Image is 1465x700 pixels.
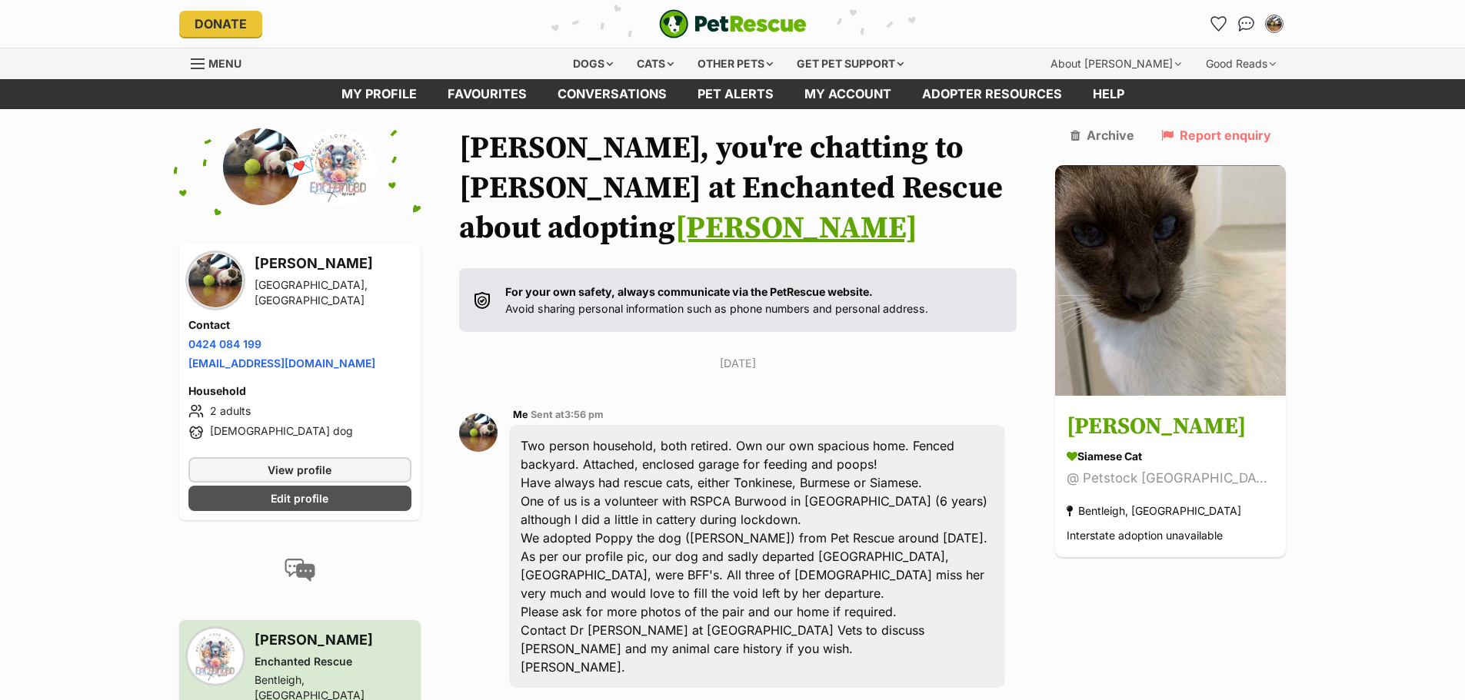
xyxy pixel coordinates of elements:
[1067,529,1223,542] span: Interstate adoption unavailable
[179,11,262,37] a: Donate
[255,654,411,669] div: Enchanted Rescue
[255,253,411,274] h3: [PERSON_NAME]
[188,383,411,399] h4: Household
[285,559,315,582] img: conversation-icon-4a6f8262b818ee0b60e3300018af0b2d0b884aa5de6e9bcb8d3d4eeb1a70a7c4.svg
[531,409,604,420] span: Sent at
[564,409,604,420] span: 3:56 pm
[1207,12,1287,36] ul: Account quick links
[188,629,242,683] img: Enchanted Rescue profile pic
[1040,48,1192,79] div: About [PERSON_NAME]
[509,425,1006,688] div: Two person household, both retired. Own our own spacious home. Fenced backyard. Attached, enclose...
[1067,468,1274,489] div: @ Petstock [GEOGRAPHIC_DATA]
[542,79,682,109] a: conversations
[188,254,242,307] img: Ian Sprawson profile pic
[562,48,624,79] div: Dogs
[1267,16,1282,32] img: Ian Sprawson profile pic
[1070,128,1134,142] a: Archive
[682,79,789,109] a: Pet alerts
[1262,12,1287,36] button: My account
[188,337,261,350] a: 0424 084 199
[459,128,1017,248] h1: [PERSON_NAME], you're chatting to [PERSON_NAME] at Enchanted Rescue about adopting
[513,409,528,420] span: Me
[459,355,1017,371] p: [DATE]
[1067,410,1274,444] h3: [PERSON_NAME]
[1238,16,1254,32] img: chat-41dd97257d64d25036548639549fe6c8038ab92f7586957e7f3b1b290dea8141.svg
[326,79,432,109] a: My profile
[1077,79,1140,109] a: Help
[1055,398,1286,557] a: [PERSON_NAME] Siamese Cat @ Petstock [GEOGRAPHIC_DATA] Bentleigh, [GEOGRAPHIC_DATA] Interstate ad...
[1067,500,1241,521] div: Bentleigh, [GEOGRAPHIC_DATA]
[1067,448,1274,464] div: Siamese Cat
[459,413,498,452] img: Ian Sprawson profile pic
[1161,128,1271,142] a: Report enquiry
[188,317,411,333] h4: Contact
[188,423,411,442] li: [DEMOGRAPHIC_DATA] dog
[300,128,377,205] img: Enchanted Rescue profile pic
[188,486,411,511] a: Edit profile
[188,457,411,483] a: View profile
[505,285,873,298] strong: For your own safety, always communicate via the PetRescue website.
[208,57,241,70] span: Menu
[268,462,331,478] span: View profile
[687,48,784,79] div: Other pets
[626,48,684,79] div: Cats
[223,128,300,205] img: Ian Sprawson profile pic
[282,150,317,183] span: 💌
[659,9,807,38] a: PetRescue
[675,209,917,247] a: [PERSON_NAME]
[188,402,411,420] li: 2 adults
[1234,12,1259,36] a: Conversations
[659,9,807,38] img: logo-e224e6f780fb5917bec1dbf3a21bbac754714ae5b6737aabdf751b685950b380.svg
[191,48,252,76] a: Menu
[1055,165,1286,396] img: Simon
[786,48,914,79] div: Get pet support
[1207,12,1231,36] a: Favourites
[1195,48,1287,79] div: Good Reads
[907,79,1077,109] a: Adopter resources
[271,490,328,506] span: Edit profile
[255,277,411,308] div: [GEOGRAPHIC_DATA], [GEOGRAPHIC_DATA]
[188,357,375,370] a: [EMAIL_ADDRESS][DOMAIN_NAME]
[789,79,907,109] a: My account
[255,629,411,651] h3: [PERSON_NAME]
[505,284,928,317] p: Avoid sharing personal information such as phone numbers and personal address.
[432,79,542,109] a: Favourites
